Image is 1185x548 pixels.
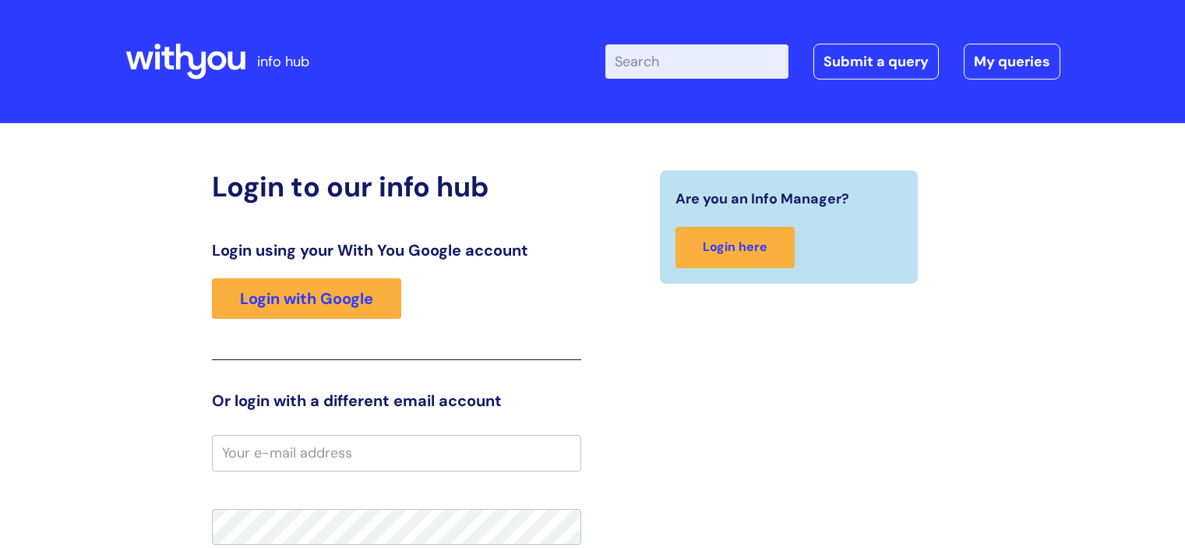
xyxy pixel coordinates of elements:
[675,227,795,268] a: Login here
[257,49,309,74] p: info hub
[605,44,788,79] input: Search
[212,435,581,471] input: Your e-mail address
[212,241,581,260] h3: Login using your With You Google account
[813,44,939,80] a: Submit a query
[964,44,1060,80] a: My queries
[212,278,401,319] a: Login with Google
[212,170,581,203] h2: Login to our info hub
[675,186,849,211] span: Are you an Info Manager?
[212,391,581,410] h3: Or login with a different email account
